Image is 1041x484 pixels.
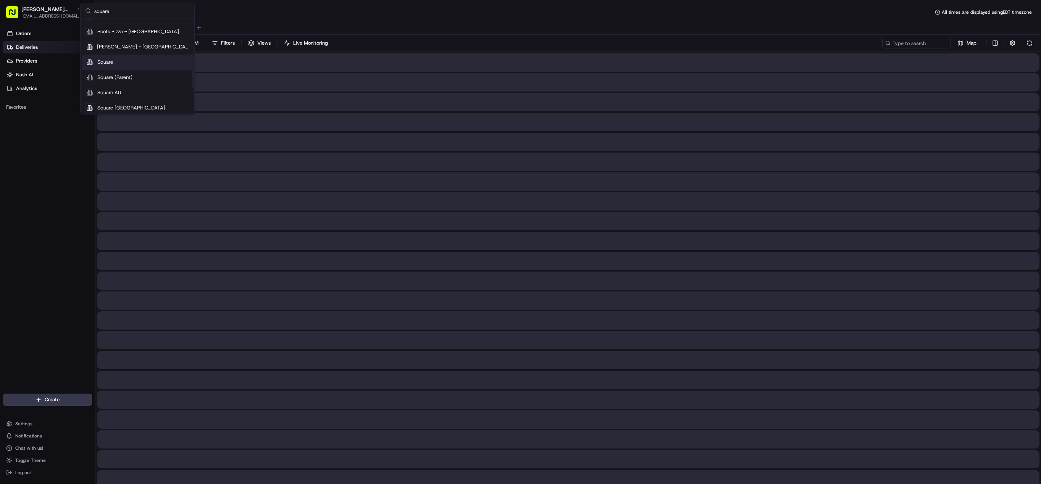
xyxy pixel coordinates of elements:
a: Analytics [3,82,95,95]
span: Roots Pizza - [GEOGRAPHIC_DATA] [97,29,179,35]
span: Orders [16,30,31,37]
div: Start new chat [26,73,125,81]
button: Views [245,38,274,48]
span: Deliveries [16,44,38,51]
input: Clear [20,50,126,58]
span: Square AU [97,90,121,96]
span: API Documentation [72,111,123,119]
span: Square [97,59,113,66]
span: Map [967,40,976,47]
button: Toggle Theme [3,455,92,466]
span: All times are displayed using EDT timezone [942,9,1032,15]
div: We're available if you need us! [26,81,97,87]
span: Toggle Theme [15,457,46,463]
span: Views [257,40,271,47]
button: Map [954,38,980,48]
span: Providers [16,58,37,64]
span: Square (Parent) [97,74,132,81]
div: Favorites [3,101,92,113]
img: Nash [8,8,23,23]
span: Create [45,396,60,403]
a: Powered byPylon [54,129,92,135]
button: Log out [3,467,92,478]
span: [PERSON_NAME] - [GEOGRAPHIC_DATA] [97,44,190,51]
button: Create [3,394,92,406]
div: 📗 [8,112,14,118]
button: [PERSON_NAME][GEOGRAPHIC_DATA] [21,5,74,13]
div: Suggestions [81,19,194,114]
a: 📗Knowledge Base [5,108,61,122]
span: Filters [221,40,235,47]
span: Live Monitoring [293,40,328,47]
button: Notifications [3,431,92,441]
input: Type to search [882,38,951,48]
a: Orders [3,27,95,40]
button: [EMAIL_ADDRESS][DOMAIN_NAME] [21,13,82,19]
button: Start new chat [130,76,139,85]
span: Log out [15,470,31,476]
a: Providers [3,55,95,67]
span: Knowledge Base [15,111,58,119]
button: Live Monitoring [281,38,331,48]
button: Chat with us! [3,443,92,453]
img: 1736555255976-a54dd68f-1ca7-489b-9aae-adbdc363a1c4 [8,73,21,87]
span: Notifications [15,433,42,439]
a: Nash AI [3,69,95,81]
button: [PERSON_NAME][GEOGRAPHIC_DATA][EMAIL_ADDRESS][DOMAIN_NAME] [3,3,79,21]
button: Filters [208,38,238,48]
a: Deliveries [3,41,95,53]
div: 💻 [65,112,71,118]
span: Chat with us! [15,445,43,451]
span: Settings [15,421,32,427]
button: Refresh [1024,38,1035,48]
span: Nash AI [16,71,33,78]
button: Settings [3,418,92,429]
input: Search... [94,3,190,19]
span: Analytics [16,85,37,92]
span: Square [GEOGRAPHIC_DATA] [97,105,165,112]
a: 💻API Documentation [61,108,126,122]
span: Pylon [76,130,92,135]
p: Welcome 👋 [8,31,139,43]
